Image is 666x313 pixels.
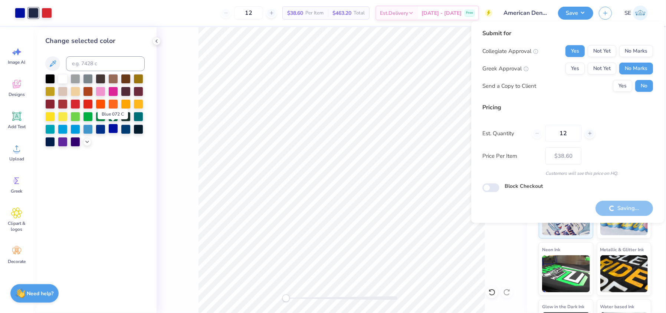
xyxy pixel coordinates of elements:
[505,182,543,190] label: Block Checkout
[482,64,529,73] div: Greek Approval
[354,9,365,17] span: Total
[66,56,145,71] input: e.g. 7428 c
[9,156,24,162] span: Upload
[545,125,581,142] input: – –
[613,80,632,92] button: Yes
[558,7,593,20] button: Save
[482,170,653,177] div: Customers will see this price on HQ.
[498,6,552,20] input: Untitled Design
[482,103,653,112] div: Pricing
[482,152,540,160] label: Price Per Item
[380,9,408,17] span: Est. Delivery
[305,9,324,17] span: Per Item
[635,80,653,92] button: No
[600,255,648,292] img: Metallic & Glitter Ink
[45,36,145,46] div: Change selected color
[621,6,651,20] a: SE
[542,303,584,310] span: Glow in the Dark Ink
[421,9,462,17] span: [DATE] - [DATE]
[619,45,653,57] button: No Marks
[8,259,26,264] span: Decorate
[600,246,644,253] span: Metallic & Glitter Ink
[466,10,473,16] span: Free
[482,47,538,56] div: Collegiate Approval
[565,45,585,57] button: Yes
[11,188,23,194] span: Greek
[624,9,631,17] span: SE
[98,109,128,119] div: Blue 072 C
[4,220,29,232] span: Clipart & logos
[542,255,590,292] img: Neon Ink
[588,63,616,74] button: Not Yet
[565,63,585,74] button: Yes
[287,9,303,17] span: $38.60
[9,91,25,97] span: Designs
[482,82,536,90] div: Send a Copy to Client
[619,63,653,74] button: No Marks
[282,294,290,302] div: Accessibility label
[482,129,526,138] label: Est. Quantity
[234,6,263,20] input: – –
[542,246,560,253] span: Neon Ink
[8,124,26,130] span: Add Text
[332,9,351,17] span: $463.20
[600,303,634,310] span: Water based Ink
[482,29,653,38] div: Submit for
[633,6,648,20] img: Shirley Evaleen B
[8,59,26,65] span: Image AI
[27,290,54,297] strong: Need help?
[588,45,616,57] button: Not Yet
